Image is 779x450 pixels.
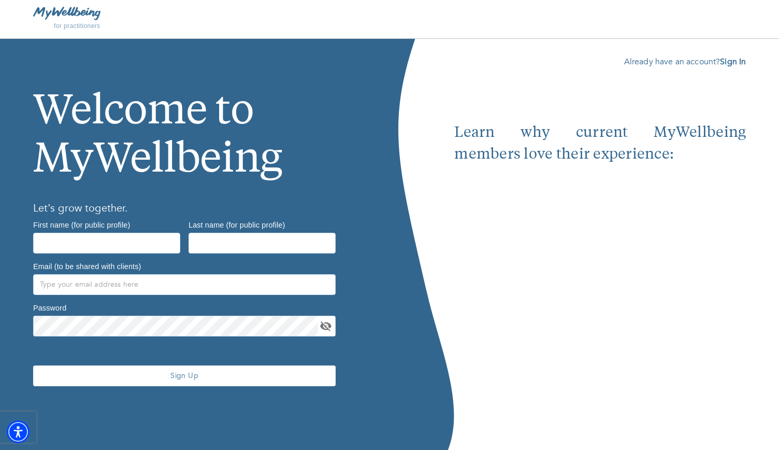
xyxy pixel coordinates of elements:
[454,55,746,68] p: Already have an account?
[454,122,746,166] p: Learn why current MyWellbeing members love their experience:
[54,22,100,30] span: for practitioners
[33,221,130,228] label: First name (for public profile)
[720,56,746,67] a: Sign In
[318,318,334,334] button: toggle password visibility
[33,200,356,217] h6: Let’s grow together.
[33,262,141,270] label: Email (to be shared with clients)
[33,55,356,186] h1: Welcome to MyWellbeing
[7,420,30,443] div: Accessibility Menu
[33,304,66,311] label: Password
[37,371,331,381] span: Sign Up
[33,7,100,20] img: MyWellbeing
[33,365,336,386] button: Sign Up
[189,221,285,228] label: Last name (for public profile)
[33,274,336,295] input: Type your email address here
[454,166,746,385] iframe: Embedded youtube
